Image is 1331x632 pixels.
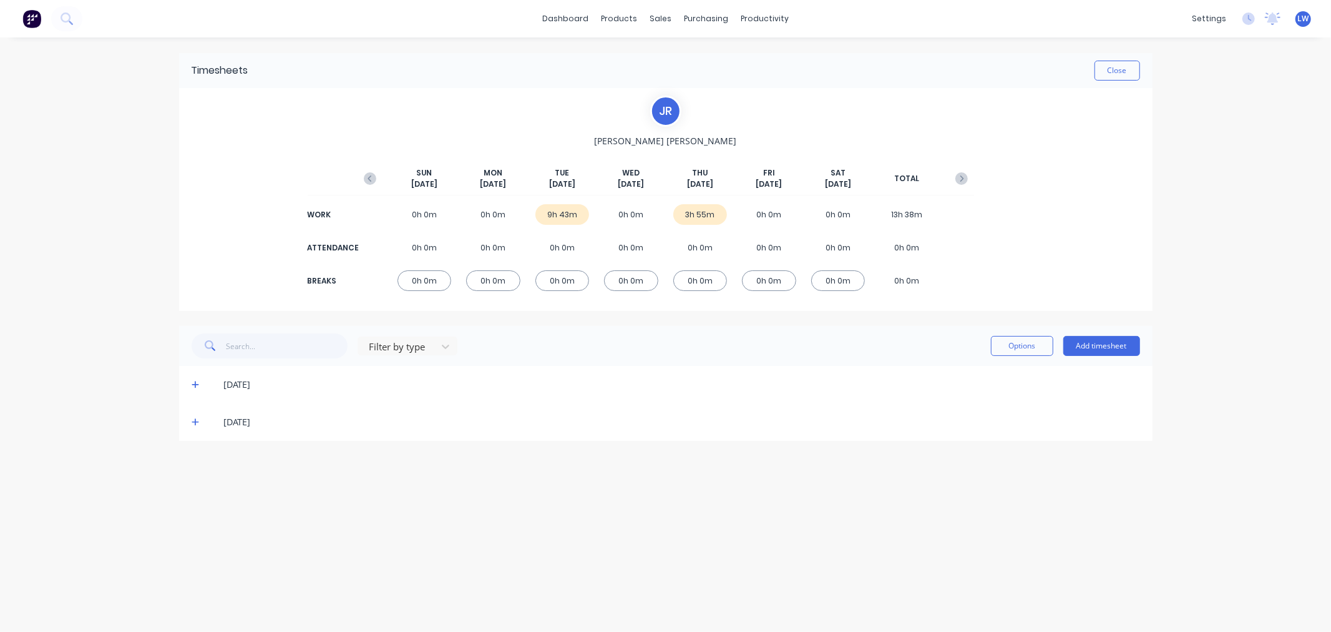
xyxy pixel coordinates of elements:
button: Close [1095,61,1140,81]
div: J R [650,96,681,127]
div: 0h 0m [742,270,796,291]
div: 0h 0m [466,270,520,291]
div: 0h 0m [604,237,658,258]
div: purchasing [678,9,734,28]
span: TUE [555,167,569,179]
div: 0h 0m [604,204,658,225]
span: WED [622,167,640,179]
div: 3h 55m [673,204,728,225]
div: 0h 0m [397,204,452,225]
div: 0h 0m [880,270,934,291]
div: Timesheets [192,63,248,78]
span: SUN [416,167,432,179]
div: 13h 38m [880,204,934,225]
span: [DATE] [549,179,575,190]
div: settings [1186,9,1232,28]
div: [DATE] [223,378,1139,392]
div: 0h 0m [742,204,796,225]
span: SAT [831,167,846,179]
div: 0h 0m [811,270,865,291]
span: [DATE] [618,179,644,190]
div: 0h 0m [811,237,865,258]
div: 0h 0m [811,204,865,225]
div: BREAKS [308,275,358,287]
div: [DATE] [223,415,1139,429]
span: MON [484,167,502,179]
div: 9h 43m [535,204,590,225]
button: Options [991,336,1053,356]
div: 0h 0m [673,270,728,291]
div: productivity [734,9,795,28]
div: 0h 0m [466,204,520,225]
div: WORK [308,209,358,220]
span: [DATE] [825,179,851,190]
div: products [595,9,643,28]
span: [DATE] [687,179,713,190]
div: 0h 0m [466,237,520,258]
span: FRI [763,167,775,179]
button: Add timesheet [1063,336,1140,356]
div: 0h 0m [397,237,452,258]
input: Search... [226,333,348,358]
div: 0h 0m [673,237,728,258]
a: dashboard [536,9,595,28]
div: sales [643,9,678,28]
div: 0h 0m [535,270,590,291]
img: Factory [22,9,41,28]
span: LW [1298,13,1309,24]
span: [PERSON_NAME] [PERSON_NAME] [595,134,737,147]
div: 0h 0m [535,237,590,258]
div: 0h 0m [742,237,796,258]
div: 0h 0m [604,270,658,291]
span: TOTAL [894,173,919,184]
span: THU [692,167,708,179]
span: [DATE] [411,179,437,190]
div: ATTENDANCE [308,242,358,254]
span: [DATE] [756,179,782,190]
div: 0h 0m [397,270,452,291]
span: [DATE] [480,179,506,190]
div: 0h 0m [880,237,934,258]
